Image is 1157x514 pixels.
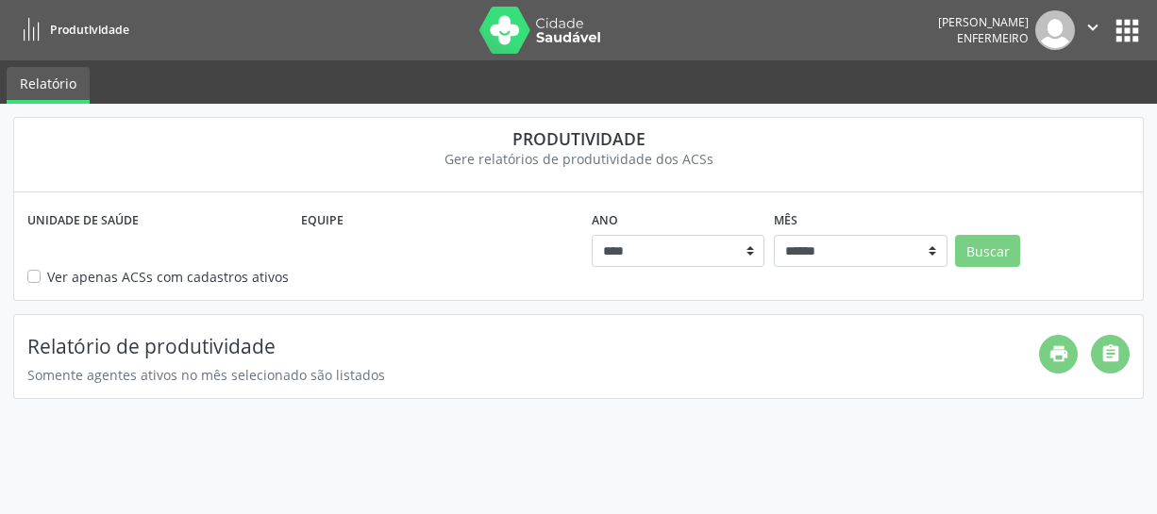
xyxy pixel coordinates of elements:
h4: Relatório de produtividade [27,335,1039,358]
label: Equipe [301,206,344,235]
img: img [1035,10,1075,50]
div: Gere relatórios de produtividade dos ACSs [27,149,1130,169]
label: Ver apenas ACSs com cadastros ativos [47,267,289,287]
span: Produtividade [50,22,129,38]
label: Ano [592,206,618,235]
button: apps [1111,14,1144,47]
label: Unidade de saúde [27,206,139,235]
label: Mês [774,206,797,235]
button:  [1075,10,1111,50]
div: Somente agentes ativos no mês selecionado são listados [27,365,1039,385]
a: Produtividade [13,14,129,45]
div: Produtividade [27,128,1130,149]
button: Buscar [955,235,1020,267]
a: Relatório [7,67,90,104]
i:  [1082,17,1103,38]
div: [PERSON_NAME] [938,14,1029,30]
span: Enfermeiro [957,30,1029,46]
